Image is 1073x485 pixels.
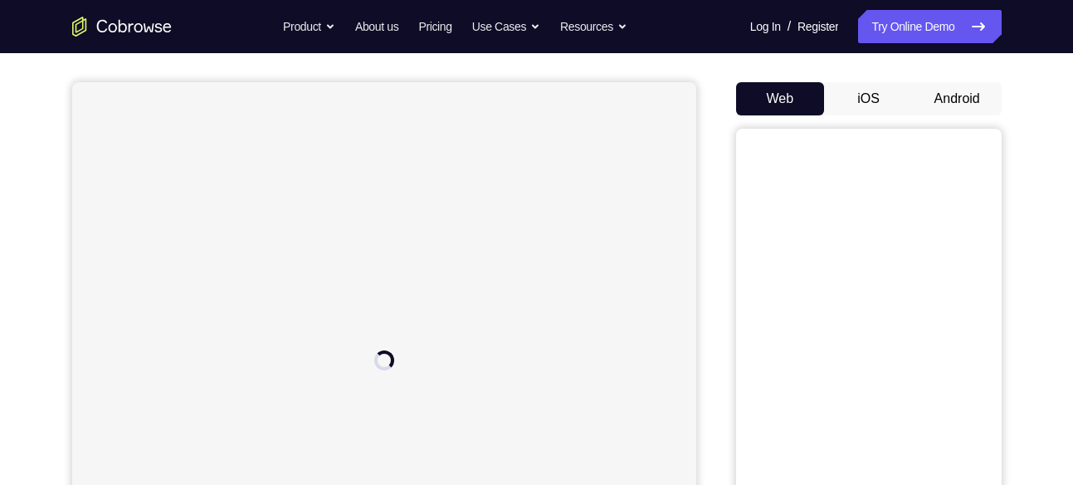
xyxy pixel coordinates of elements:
a: About us [355,10,398,43]
button: Web [736,82,825,115]
button: Use Cases [472,10,540,43]
button: Android [913,82,1002,115]
button: iOS [824,82,913,115]
button: Product [283,10,335,43]
a: Pricing [418,10,451,43]
a: Log In [750,10,781,43]
a: Go to the home page [72,17,172,37]
span: / [788,17,791,37]
button: Resources [560,10,627,43]
a: Register [797,10,838,43]
a: Try Online Demo [858,10,1001,43]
